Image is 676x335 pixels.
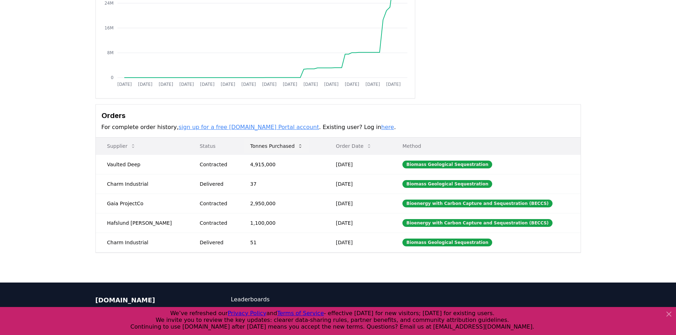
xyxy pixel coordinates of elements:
[402,219,553,227] div: Bioenergy with Carbon Capture and Sequestration (BECCS)
[96,213,188,233] td: Hafslund [PERSON_NAME]
[397,143,575,150] p: Method
[239,174,325,194] td: 37
[303,82,318,87] tspan: [DATE]
[101,123,575,132] p: For complete order history, . Existing user? Log in .
[221,82,235,87] tspan: [DATE]
[159,82,173,87] tspan: [DATE]
[101,110,575,121] h3: Orders
[200,239,233,246] div: Delivered
[231,305,338,314] a: CDR Map
[200,219,233,227] div: Contracted
[239,155,325,174] td: 4,915,000
[386,82,401,87] tspan: [DATE]
[381,124,394,130] a: here
[200,200,233,207] div: Contracted
[282,82,297,87] tspan: [DATE]
[366,82,380,87] tspan: [DATE]
[96,194,188,213] td: Gaia ProjectCo
[104,26,114,30] tspan: 16M
[231,295,338,304] a: Leaderboards
[325,194,391,213] td: [DATE]
[200,161,233,168] div: Contracted
[324,82,339,87] tspan: [DATE]
[239,233,325,252] td: 51
[200,82,214,87] tspan: [DATE]
[101,139,142,153] button: Supplier
[325,213,391,233] td: [DATE]
[325,233,391,252] td: [DATE]
[104,1,114,6] tspan: 24M
[117,82,132,87] tspan: [DATE]
[402,239,492,246] div: Biomass Geological Sequestration
[239,194,325,213] td: 2,950,000
[138,82,152,87] tspan: [DATE]
[178,124,319,130] a: sign up for a free [DOMAIN_NAME] Portal account
[402,180,492,188] div: Biomass Geological Sequestration
[402,200,553,207] div: Bioenergy with Carbon Capture and Sequestration (BECCS)
[402,161,492,168] div: Biomass Geological Sequestration
[107,50,114,55] tspan: 8M
[330,139,378,153] button: Order Date
[325,174,391,194] td: [DATE]
[345,82,359,87] tspan: [DATE]
[96,233,188,252] td: Charm Industrial
[96,174,188,194] td: Charm Industrial
[95,295,203,305] p: [DOMAIN_NAME]
[200,180,233,188] div: Delivered
[96,155,188,174] td: Vaulted Deep
[179,82,194,87] tspan: [DATE]
[244,139,309,153] button: Tonnes Purchased
[111,75,114,80] tspan: 0
[262,82,276,87] tspan: [DATE]
[325,155,391,174] td: [DATE]
[241,82,256,87] tspan: [DATE]
[194,143,233,150] p: Status
[239,213,325,233] td: 1,100,000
